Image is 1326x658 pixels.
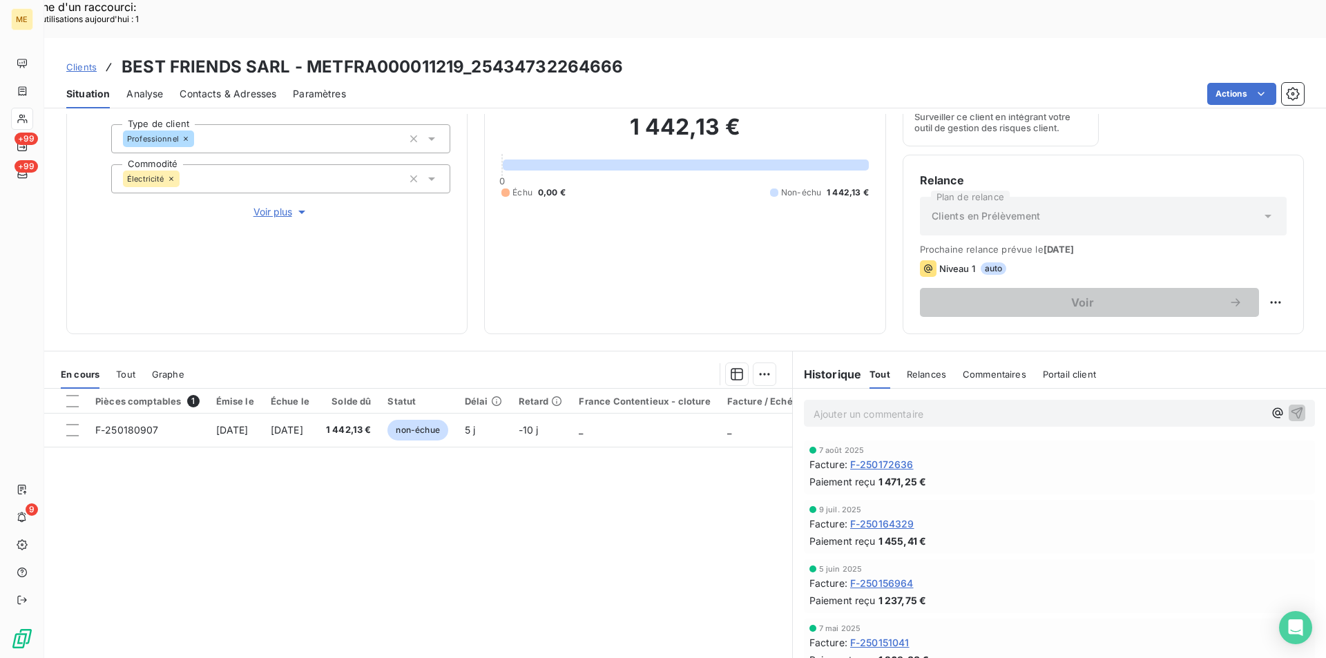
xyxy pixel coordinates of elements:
span: Paramètres [293,87,346,101]
span: Facture : [809,635,847,650]
span: [DATE] [1044,244,1075,255]
div: France Contentieux - cloture [579,396,710,407]
button: Voir [920,288,1259,317]
span: Analyse [126,87,163,101]
span: Paiement reçu [809,534,876,548]
span: 0,00 € [538,186,566,199]
h3: BEST FRIENDS SARL - METFRA000011219_25434732264666 [122,55,624,79]
input: Ajouter une valeur [194,133,205,145]
span: [DATE] [216,424,249,436]
span: Facture : [809,516,847,531]
span: +99 [15,160,38,173]
span: 1 442,13 € [326,423,372,437]
span: 7 août 2025 [819,446,865,454]
span: Professionnel [127,135,179,143]
span: [DATE] [271,424,303,436]
span: 1 [187,395,200,407]
span: -10 j [519,424,539,436]
div: Statut [387,396,448,407]
span: 5 juin 2025 [819,565,863,573]
div: Pièces comptables [95,395,200,407]
h6: Historique [793,366,862,383]
span: F-250180907 [95,424,159,436]
span: Facture : [809,457,847,472]
span: Contacts & Adresses [180,87,276,101]
div: Émise le [216,396,254,407]
span: 1 237,75 € [878,593,927,608]
span: Relances [907,369,946,380]
span: 1 442,13 € [827,186,869,199]
span: Paiement reçu [809,474,876,489]
span: Voir [936,297,1229,308]
img: Logo LeanPay [11,628,33,650]
span: non-échue [387,420,448,441]
span: 7 mai 2025 [819,624,861,632]
span: Facture : [809,576,847,590]
span: 1 471,25 € [878,474,927,489]
button: Actions [1207,83,1276,105]
span: Prochaine relance prévue le [920,244,1287,255]
span: F-250172636 [850,457,914,472]
span: +99 [15,133,38,145]
div: Échue le [271,396,309,407]
a: Clients [66,60,97,74]
span: 1 455,41 € [878,534,927,548]
div: Retard [519,396,563,407]
span: 9 juil. 2025 [819,505,862,514]
h6: Relance [920,172,1287,188]
div: Open Intercom Messenger [1279,611,1312,644]
span: 9 [26,503,38,516]
span: 0 [499,175,505,186]
button: Voir plus [111,204,450,220]
span: auto [981,262,1007,275]
span: 5 j [465,424,475,436]
span: Non-échu [781,186,821,199]
span: Électricité [127,175,164,183]
div: Solde dû [326,396,372,407]
span: F-250164329 [850,516,914,531]
span: Échu [512,186,532,199]
span: En cours [61,369,99,380]
h2: 1 442,13 € [501,113,868,155]
span: Clients en Prélèvement [932,209,1040,223]
span: Portail client [1043,369,1096,380]
span: Tout [869,369,890,380]
span: _ [579,424,583,436]
span: F-250151041 [850,635,910,650]
span: F-250156964 [850,576,914,590]
span: Niveau 1 [939,263,975,274]
input: Ajouter une valeur [180,173,191,185]
span: Clients [66,61,97,72]
span: Tout [116,369,135,380]
span: Situation [66,87,110,101]
div: Facture / Echéancier [727,396,822,407]
span: _ [727,424,731,436]
span: Voir plus [253,205,309,219]
div: Délai [465,396,502,407]
span: Graphe [152,369,184,380]
span: Paiement reçu [809,593,876,608]
span: Commentaires [963,369,1026,380]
